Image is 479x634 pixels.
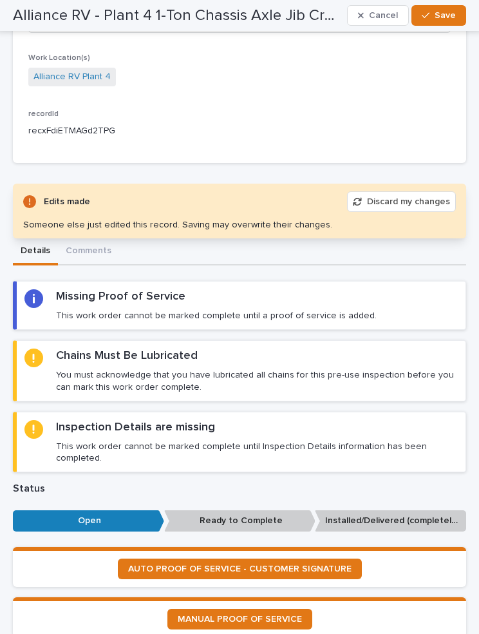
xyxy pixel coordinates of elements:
button: Cancel [347,5,409,26]
span: MANUAL PROOF OF SERVICE [178,615,302,624]
p: This work order cannot be marked complete until a proof of service is added. [56,310,377,322]
a: MANUAL PROOF OF SERVICE [167,609,312,629]
span: Work Location(s) [28,54,90,62]
div: Someone else just edited this record. Saving may overwrite their changes. [23,220,332,231]
div: Edits made [44,194,90,210]
h2: Inspection Details are missing [56,420,215,436]
p: recxFdiETMAGd2TPG [28,124,451,138]
a: AUTO PROOF OF SERVICE - CUSTOMER SIGNATURE [118,559,362,579]
h2: Chains Must Be Lubricated [56,349,198,364]
button: Details [13,238,58,265]
h2: Missing Proof of Service [56,289,185,305]
span: Cancel [369,10,398,21]
button: Comments [58,238,119,265]
p: Open [13,510,164,532]
p: You must acknowledge that you have lubricated all chains for this pre-use inspection before you c... [56,369,458,392]
a: Alliance RV Plant 4 [33,70,111,84]
p: This work order cannot be marked complete until Inspection Details information has been completed. [56,441,458,464]
h2: Alliance RV - Plant 4 1-Ton Chassis Axle Jib Crane [13,6,342,25]
button: Discard my changes [347,191,456,212]
p: Ready to Complete [164,510,315,532]
span: recordId [28,110,59,118]
button: Save [411,5,466,26]
span: Save [435,10,456,21]
span: AUTO PROOF OF SERVICE - CUSTOMER SIGNATURE [128,564,352,573]
p: Status [13,483,466,495]
p: Installed/Delivered (completely done) [315,510,466,532]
